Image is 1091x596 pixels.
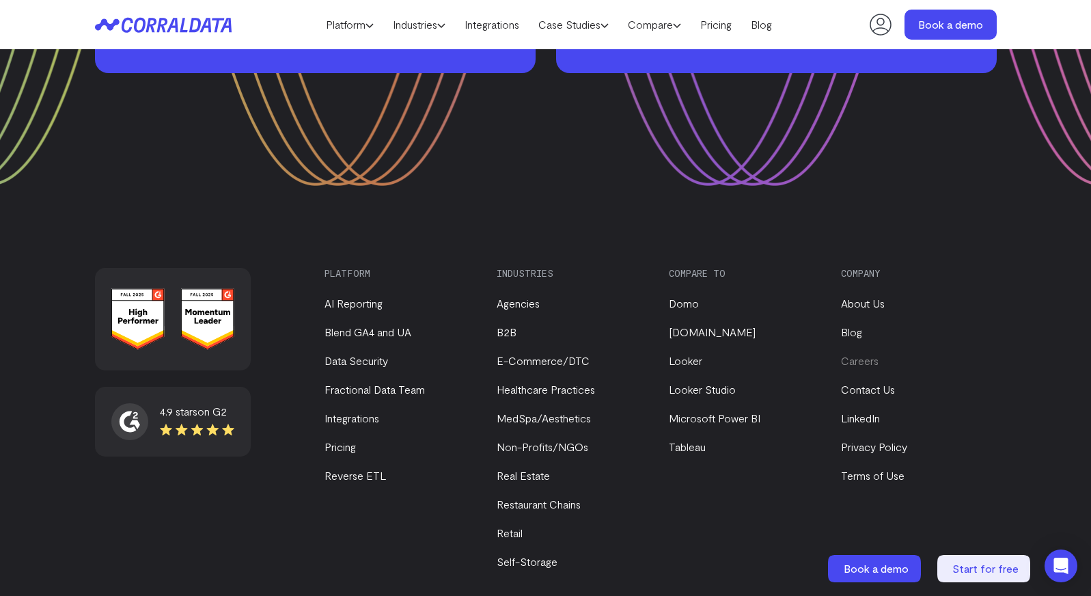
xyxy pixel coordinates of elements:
a: Integrations [455,14,529,35]
a: Tableau [669,440,706,453]
a: B2B [497,325,516,338]
a: Case Studies [529,14,618,35]
h3: Compare to [669,268,818,279]
a: Industries [383,14,455,35]
h3: Industries [497,268,646,279]
a: Reverse ETL [324,469,386,482]
a: Integrations [324,411,379,424]
span: Start for free [952,562,1019,575]
a: Microsoft Power BI [669,411,760,424]
span: on G2 [197,405,227,418]
a: LinkedIn [841,411,880,424]
a: Pricing [691,14,741,35]
a: Blog [741,14,782,35]
a: Start for free [937,555,1033,582]
a: Book a demo [828,555,924,582]
a: AI Reporting [324,297,383,310]
a: Blog [841,325,862,338]
a: [DOMAIN_NAME] [669,325,756,338]
a: Terms of Use [841,469,904,482]
a: Compare [618,14,691,35]
a: Blend GA4 and UA [324,325,411,338]
span: Book a demo [844,562,909,575]
a: Fractional Data Team [324,383,425,396]
a: Real Estate [497,469,550,482]
a: Platform [316,14,383,35]
div: Open Intercom Messenger [1045,550,1077,582]
a: Data Security [324,354,388,367]
a: Restaurant Chains [497,498,581,511]
a: Non-Profits/NGOs [497,440,588,453]
a: Agencies [497,297,540,310]
h3: Platform [324,268,473,279]
a: Pricing [324,440,356,453]
div: 4.9 stars [160,403,234,420]
a: Contact Us [841,383,895,396]
a: About Us [841,297,885,310]
a: Healthcare Practices [497,383,595,396]
a: Domo [669,297,699,310]
a: Looker Studio [669,383,736,396]
a: Retail [497,526,523,539]
a: E-Commerce/DTC [497,354,590,367]
a: Careers [841,354,879,367]
a: Self-Storage [497,555,557,568]
a: Privacy Policy [841,440,907,453]
h3: Company [841,268,990,279]
a: Looker [669,354,702,367]
a: Book a demo [904,10,997,40]
a: 4.9 starson G2 [111,403,234,440]
a: MedSpa/Aesthetics [497,411,591,424]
